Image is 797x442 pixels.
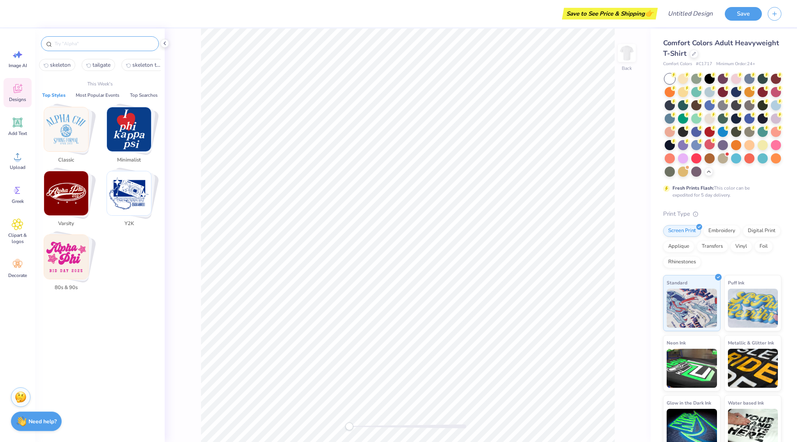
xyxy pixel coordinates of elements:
span: Minimalist [116,156,142,164]
span: Greek [12,198,24,204]
button: tailgate1 [82,59,115,71]
button: Stack Card Button Minimalist [102,107,161,167]
span: tailgate [93,61,110,69]
span: Glow in the Dark Ink [667,399,711,407]
img: 80s & 90s [44,235,88,279]
span: Comfort Colors [663,61,692,67]
button: skeleton0 [39,59,75,71]
span: skeleton [50,61,71,69]
div: Vinyl [730,241,752,252]
img: Varsity [44,171,88,215]
span: 80s & 90s [53,284,79,292]
div: Embroidery [703,225,740,237]
button: Stack Card Button Varsity [39,171,98,231]
span: Decorate [8,272,27,279]
span: Comfort Colors Adult Heavyweight T-Shirt [663,38,779,58]
span: Puff Ink [728,279,744,287]
button: Top Searches [128,91,160,99]
img: Classic [44,107,88,151]
button: Save [725,7,762,21]
img: Standard [667,289,717,328]
span: Metallic & Glitter Ink [728,339,774,347]
p: This Week's [87,80,113,87]
div: Rhinestones [663,256,701,268]
img: Puff Ink [728,289,778,328]
span: Add Text [8,130,27,137]
img: Y2K [107,171,151,215]
span: Neon Ink [667,339,686,347]
button: Stack Card Button Y2K [102,171,161,231]
button: Stack Card Button 80s & 90s [39,234,98,295]
strong: Fresh Prints Flash: [672,185,714,191]
img: Minimalist [107,107,151,151]
div: Transfers [697,241,728,252]
span: Upload [10,164,25,170]
input: Untitled Design [662,6,719,21]
span: Classic [53,156,79,164]
div: Foil [754,241,773,252]
span: Image AI [9,62,27,69]
span: Minimum Order: 24 + [716,61,755,67]
button: skeleton tailgate2 [121,59,165,71]
img: Metallic & Glitter Ink [728,349,778,388]
span: Y2K [116,220,142,228]
div: Accessibility label [345,422,353,430]
span: # C1717 [696,61,712,67]
div: Print Type [663,209,781,218]
span: Varsity [53,220,79,228]
div: Screen Print [663,225,701,237]
input: Try "Alpha" [54,40,154,48]
div: Applique [663,241,694,252]
div: Digital Print [743,225,781,237]
div: This color can be expedited for 5 day delivery. [672,185,769,199]
div: Back [622,65,632,72]
button: Top Styles [40,91,68,99]
span: Water based Ink [728,399,764,407]
button: Stack Card Button Classic [39,107,98,167]
div: Save to See Price & Shipping [564,8,656,20]
span: Standard [667,279,687,287]
span: skeleton tailgate [132,61,160,69]
img: Neon Ink [667,349,717,388]
span: Clipart & logos [5,232,30,245]
strong: Need help? [28,418,57,425]
span: Designs [9,96,26,103]
img: Back [619,45,635,61]
button: Most Popular Events [73,91,122,99]
span: 👉 [645,9,653,18]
